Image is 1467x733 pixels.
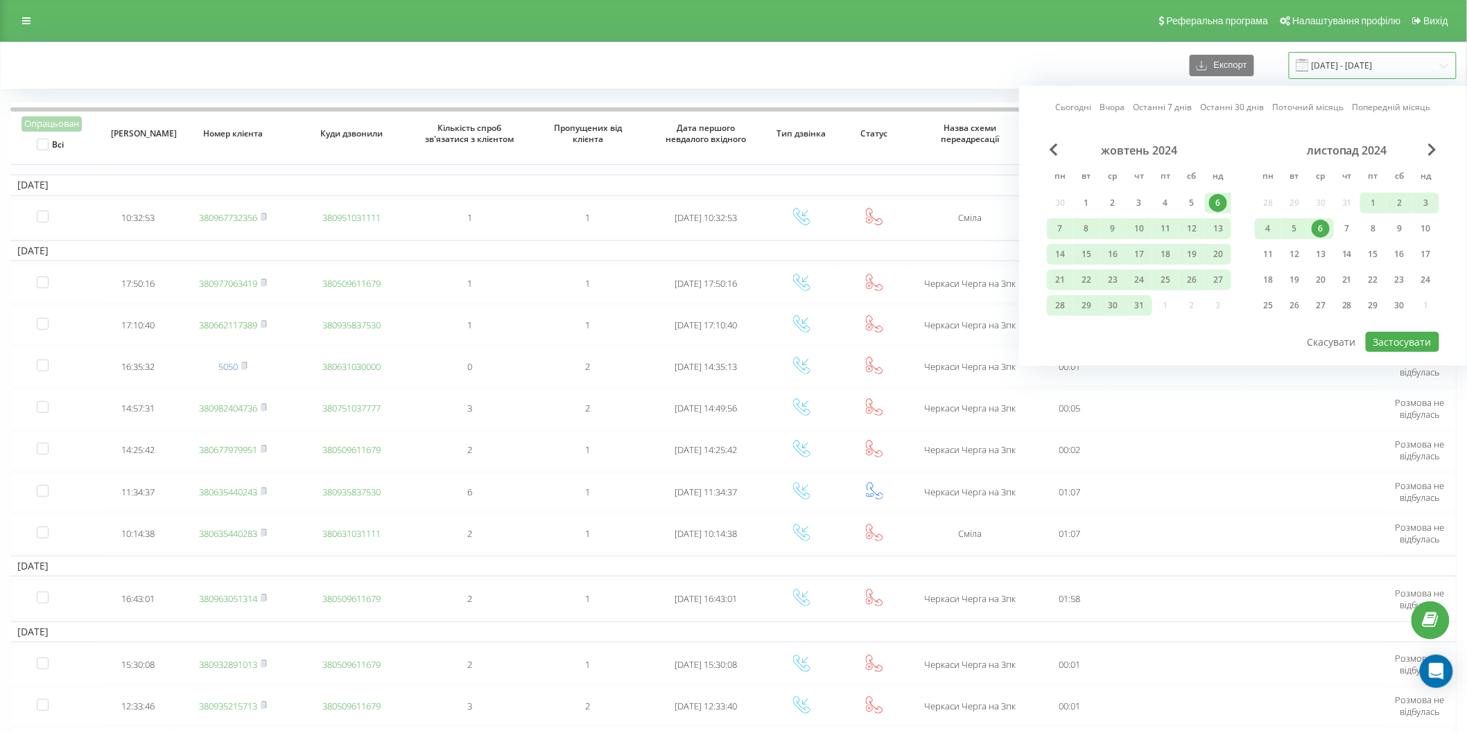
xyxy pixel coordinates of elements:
td: Черкаси Черга на 3пк [911,389,1030,428]
span: 1 [467,319,472,331]
span: 1 [586,486,591,498]
div: сб 5 жовт 2024 р. [1179,193,1205,213]
div: 15 [1077,245,1095,263]
div: 24 [1130,271,1148,289]
span: Дата першого невдалого вхідного [659,123,753,144]
abbr: середа [1102,167,1123,188]
span: Назва схеми переадресації [923,123,1016,144]
div: 21 [1051,271,1069,289]
span: 2 [586,360,591,373]
span: Розмова не відбулась [1395,479,1444,504]
span: 1 [586,211,591,224]
span: Розмова не відбулась [1395,396,1444,421]
div: пт 8 лист 2024 р. [1360,218,1387,239]
td: [DATE] [10,240,1457,261]
div: 27 [1312,297,1330,315]
div: пн 11 лист 2024 р. [1255,244,1281,265]
a: 380631030000 [322,360,381,373]
span: Тип дзвінка [775,128,828,139]
div: ср 9 жовт 2024 р. [1100,218,1126,239]
div: чт 14 лист 2024 р. [1334,244,1360,265]
a: 380635440243 [199,486,257,498]
div: 29 [1364,297,1382,315]
td: Черкаси Черга на 3пк [911,645,1030,684]
abbr: неділя [1208,167,1229,188]
div: 17 [1417,245,1435,263]
td: 01:07 [1029,514,1111,553]
span: 1 [586,658,591,671]
a: Сьогодні [1056,100,1092,114]
a: 380677979951 [199,443,257,456]
abbr: субота [1389,167,1410,188]
span: Розмова не відбулась [1395,355,1444,379]
div: 20 [1209,245,1227,263]
div: ср 20 лист 2024 р. [1308,270,1334,290]
span: [DATE] 14:49:56 [675,402,738,414]
td: [DATE] [10,175,1457,195]
span: 1 [586,443,591,456]
span: Розмова не відбулась [1395,438,1444,462]
span: 2 [467,658,472,671]
a: 380751037777 [322,402,381,414]
span: 2 [467,443,472,456]
div: сб 19 жовт 2024 р. [1179,244,1205,265]
div: 23 [1104,271,1122,289]
div: пн 21 жовт 2024 р. [1047,270,1073,290]
abbr: понеділок [1050,167,1070,188]
span: Куди дзвонили [304,128,398,139]
td: Черкаси Черга на 3пк [911,579,1030,618]
span: Номер клієнта [186,128,280,139]
div: сб 30 лист 2024 р. [1387,295,1413,316]
div: нд 17 лист 2024 р. [1413,244,1439,265]
td: 00:01 [1029,645,1111,684]
span: [DATE] 11:34:37 [675,486,738,498]
div: 10 [1130,220,1148,238]
a: Вчора [1100,100,1125,114]
div: ср 13 лист 2024 р. [1308,244,1334,265]
div: 14 [1051,245,1069,263]
div: 16 [1391,245,1409,263]
td: Черкаси Черга на 3пк [911,306,1030,344]
div: 17 [1130,245,1148,263]
div: 19 [1285,271,1303,289]
div: сб 12 жовт 2024 р. [1179,218,1205,239]
span: Реферальна програма [1167,15,1269,26]
div: пт 18 жовт 2024 р. [1152,244,1179,265]
a: 380935837530 [322,319,381,331]
div: 25 [1259,297,1277,315]
div: 11 [1259,245,1277,263]
div: ср 23 жовт 2024 р. [1100,270,1126,290]
td: [DATE] [10,621,1457,642]
div: 30 [1104,297,1122,315]
span: 3 [467,700,472,712]
span: 1 [586,592,591,605]
span: 2 [467,527,472,540]
div: 18 [1259,271,1277,289]
span: Пропущених від клієнта [541,123,634,144]
div: 31 [1130,297,1148,315]
a: 380509611679 [322,277,381,290]
td: Черкаси Черга на 3пк [911,473,1030,511]
a: 380509611679 [322,592,381,605]
a: 380662117389 [199,319,257,331]
span: Кількість спроб зв'язатися з клієнтом [423,123,517,144]
div: нд 24 лист 2024 р. [1413,270,1439,290]
span: Налаштування профілю [1292,15,1400,26]
div: чт 21 лист 2024 р. [1334,270,1360,290]
div: жовтень 2024 [1047,143,1231,157]
abbr: понеділок [1258,167,1278,188]
span: [PERSON_NAME] [111,128,164,139]
td: Черкаси Черга на 3пк [911,431,1030,470]
span: Статус [848,128,901,139]
span: [DATE] 17:50:16 [675,277,738,290]
div: 9 [1391,220,1409,238]
td: 00:05 [1029,389,1111,428]
div: вт 8 жовт 2024 р. [1073,218,1100,239]
div: 3 [1417,194,1435,212]
span: [DATE] 14:35:13 [675,360,738,373]
td: 17:10:40 [101,306,174,344]
span: Експорт [1207,60,1247,71]
div: 4 [1259,220,1277,238]
div: пт 22 лист 2024 р. [1360,270,1387,290]
div: 9 [1104,220,1122,238]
